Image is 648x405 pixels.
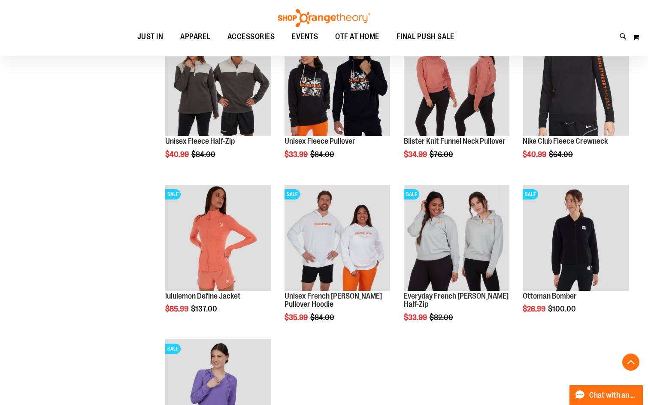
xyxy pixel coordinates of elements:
span: Chat with an Expert [589,391,638,399]
button: Chat with an Expert [569,385,643,405]
span: $26.99 [523,305,547,313]
img: Product image for Unisex Fleece Half Zip [165,30,271,136]
span: OTF AT HOME [335,27,379,46]
img: Product image for Unisex French Terry Pullover Hoodie [285,185,391,291]
div: product [518,26,633,180]
span: $33.99 [285,150,309,159]
span: $84.00 [191,150,217,159]
a: Product image for Blister Knit Funnelneck PulloverSALE [404,30,510,137]
img: Product image for Nike Club Fleece Crewneck [523,30,629,136]
a: Product image for Unisex Fleece PulloverSALE [285,30,391,137]
a: EVENTS [283,27,327,47]
a: Ottoman Bomber [523,292,577,300]
a: JUST IN [129,27,172,47]
a: Product image for Unisex French Terry Pullover HoodieSALE [285,185,391,292]
img: Product image for lululemon Define Jacket [165,185,271,291]
a: Product image for Nike Club Fleece CrewneckSALE [523,30,629,137]
span: $64.00 [549,150,574,159]
a: lululemon Define Jacket [165,292,241,300]
img: Shop Orangetheory [277,9,371,27]
span: JUST IN [137,27,164,46]
span: $85.99 [165,305,190,313]
span: $40.99 [165,150,190,159]
img: Product image for Unisex Fleece Pullover [285,30,391,136]
a: APPAREL [172,27,219,46]
div: product [518,181,633,335]
a: Nike Club Fleece Crewneck [523,137,608,145]
a: Unisex Fleece Half-Zip [165,137,235,145]
a: Product image for Ottoman BomberSALE [523,185,629,292]
a: Blister Knit Funnel Neck Pullover [404,137,506,145]
span: $35.99 [285,313,309,322]
a: FINAL PUSH SALE [388,27,463,47]
span: SALE [165,344,181,354]
span: APPAREL [180,27,210,46]
span: SALE [165,189,181,199]
span: $100.00 [548,305,577,313]
img: Product image for Ottoman Bomber [523,185,629,291]
span: $33.99 [404,313,428,322]
span: $84.00 [310,313,336,322]
span: ACCESSORIES [227,27,275,46]
div: product [400,181,514,344]
span: $137.00 [191,305,218,313]
div: product [161,26,276,180]
a: Product image for lululemon Define JacketSALE [165,185,271,292]
a: OTF AT HOME [327,27,388,47]
img: Product image for Everyday French Terry 1/2 Zip [404,185,510,291]
div: product [161,181,276,335]
span: FINAL PUSH SALE [397,27,454,46]
span: SALE [523,189,538,199]
span: $82.00 [430,313,454,322]
span: SALE [285,189,300,199]
a: Product image for Unisex Fleece Half ZipSALE [165,30,271,137]
div: product [280,181,395,344]
span: $34.99 [404,150,428,159]
span: $84.00 [310,150,336,159]
span: EVENTS [292,27,318,46]
span: $76.00 [430,150,454,159]
button: Back To Top [622,354,639,371]
a: Unisex French [PERSON_NAME] Pullover Hoodie [285,292,382,309]
a: Everyday French [PERSON_NAME] Half-Zip [404,292,509,309]
span: SALE [404,189,419,199]
div: product [280,26,395,180]
img: Product image for Blister Knit Funnelneck Pullover [404,30,510,136]
a: ACCESSORIES [219,27,284,47]
a: Unisex Fleece Pullover [285,137,355,145]
a: Product image for Everyday French Terry 1/2 ZipSALE [404,185,510,292]
div: product [400,26,514,180]
span: $40.99 [523,150,548,159]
